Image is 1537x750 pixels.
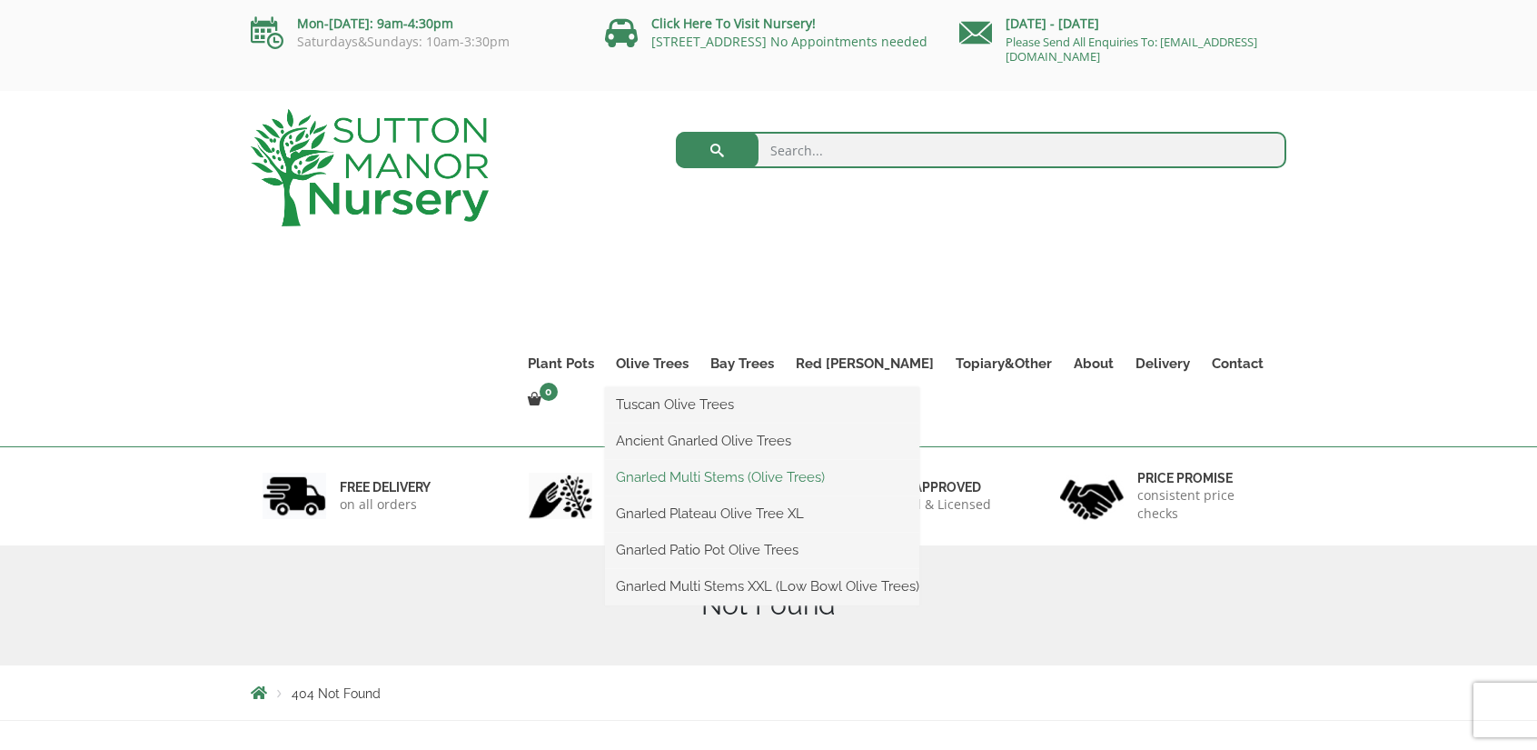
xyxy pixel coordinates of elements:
p: [DATE] - [DATE] [959,13,1286,35]
span: 404 Not Found [292,686,381,701]
img: 2.jpg [529,473,592,519]
p: consistent price checks [1137,486,1275,523]
h6: Defra approved [871,479,991,495]
a: Topiary&Other [945,351,1063,376]
p: on all orders [340,495,431,514]
a: Click Here To Visit Nursery! [651,15,816,32]
nav: Breadcrumbs [251,685,1286,700]
img: logo [251,109,489,226]
a: Please Send All Enquiries To: [EMAIL_ADDRESS][DOMAIN_NAME] [1006,34,1257,65]
h1: Not Found [251,589,1286,622]
h6: Price promise [1137,470,1275,486]
a: [STREET_ADDRESS] No Appointments needed [651,33,927,50]
a: Gnarled Patio Pot Olive Trees [605,536,919,564]
a: Ancient Gnarled Olive Trees [605,427,919,455]
p: checked & Licensed [871,495,991,514]
a: Gnarled Plateau Olive Tree XL [605,500,919,527]
p: Saturdays&Sundays: 10am-3:30pm [251,35,578,49]
a: Contact [1201,351,1274,376]
a: Red [PERSON_NAME] [785,351,945,376]
span: 0 [540,383,558,401]
a: Plant Pots [517,351,605,376]
a: About [1063,351,1125,376]
img: 4.jpg [1060,468,1124,524]
input: Search... [676,132,1287,168]
a: Gnarled Multi Stems XXL (Low Bowl Olive Trees) [605,573,919,600]
a: Olive Trees [605,351,699,376]
img: 1.jpg [263,473,326,519]
h6: FREE DELIVERY [340,479,431,495]
p: Mon-[DATE]: 9am-4:30pm [251,13,578,35]
a: Delivery [1125,351,1201,376]
a: 0 [517,387,563,413]
a: Tuscan Olive Trees [605,391,919,418]
a: Gnarled Multi Stems (Olive Trees) [605,464,919,491]
a: Bay Trees [699,351,785,376]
